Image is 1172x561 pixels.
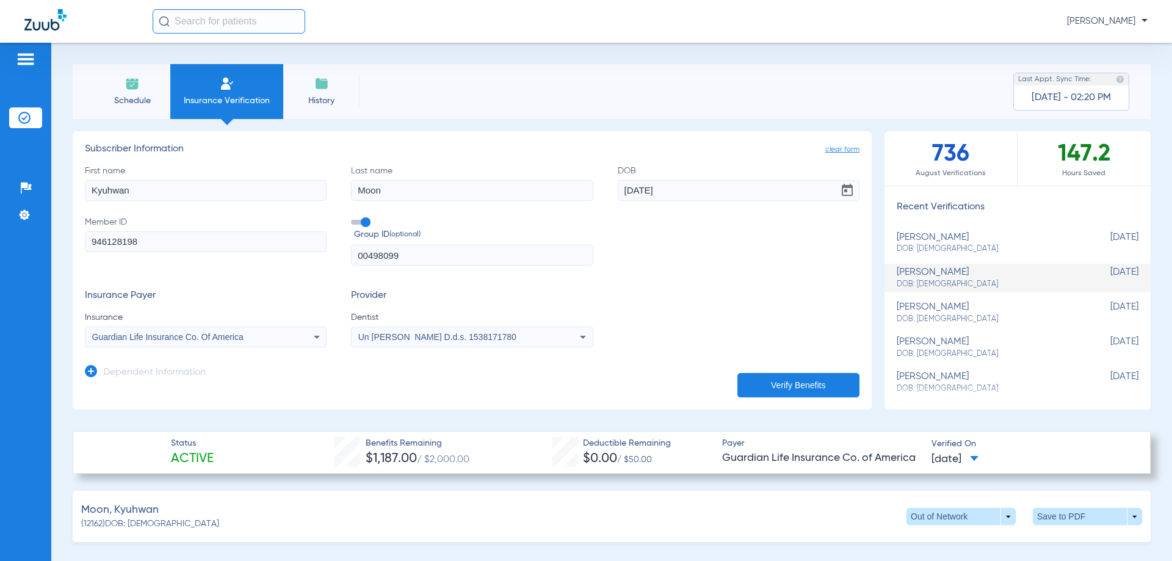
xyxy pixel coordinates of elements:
span: Moon, Kyuhwan [81,502,159,518]
label: Last name [351,165,593,201]
span: Active [171,451,214,468]
span: Status [171,437,214,450]
span: August Verifications [884,167,1017,179]
div: [PERSON_NAME] [897,302,1077,324]
h3: Insurance Payer [85,290,327,302]
span: [PERSON_NAME] [1067,15,1148,27]
div: [PERSON_NAME] [897,232,1077,255]
button: Verify Benefits [737,373,859,397]
input: Member ID [85,231,327,252]
span: Hours Saved [1018,167,1151,179]
span: DOB: [DEMOGRAPHIC_DATA] [897,314,1077,325]
label: DOB [618,165,859,201]
span: Insurance Verification [179,95,274,107]
span: [DATE] [1077,302,1138,324]
span: [DATE] [1077,336,1138,359]
span: Dentist [351,311,593,324]
span: Un [PERSON_NAME] D.d.s. 1538171780 [358,332,516,342]
span: clear form [825,143,859,156]
span: DOB: [DEMOGRAPHIC_DATA] [897,349,1077,360]
span: Guardian Life Insurance Co. Of America [92,332,244,342]
h3: Subscriber Information [85,143,859,156]
span: DOB: [DEMOGRAPHIC_DATA] [897,279,1077,290]
h3: Dependent Information [103,367,206,379]
span: Benefits Remaining [366,437,469,450]
h3: Recent Verifications [884,201,1151,214]
span: [DATE] [1077,371,1138,394]
span: History [292,95,350,107]
span: / $50.00 [617,455,652,464]
img: Schedule [125,76,140,91]
div: [PERSON_NAME] [897,336,1077,359]
span: Group ID [354,228,593,241]
span: DOB: [DEMOGRAPHIC_DATA] [897,244,1077,255]
label: Member ID [85,216,327,266]
div: [PERSON_NAME] [897,371,1077,394]
span: Insurance [85,311,327,324]
button: Save to PDF [1033,508,1142,525]
span: Schedule [103,95,161,107]
img: History [314,76,329,91]
input: Last name [351,180,593,201]
span: DOB: [DEMOGRAPHIC_DATA] [897,383,1077,394]
button: Open calendar [835,178,859,203]
span: Guardian Life Insurance Co. of America [722,451,921,466]
span: [DATE] - 02:20 PM [1032,92,1111,104]
h3: Provider [351,290,593,302]
iframe: Chat Widget [1111,502,1172,561]
input: First name [85,180,327,201]
img: Search Icon [159,16,170,27]
span: [DATE] [931,452,978,467]
span: (12162) DOB: [DEMOGRAPHIC_DATA] [81,518,219,530]
span: $1,187.00 [366,452,417,465]
img: hamburger-icon [16,52,35,67]
span: Payer [722,437,921,450]
span: Deductible Remaining [583,437,671,450]
img: Manual Insurance Verification [220,76,234,91]
input: Search for patients [153,9,305,34]
input: DOBOpen calendar [618,180,859,201]
span: [DATE] [1077,232,1138,255]
span: / $2,000.00 [417,455,469,465]
div: 147.2 [1018,131,1151,186]
label: First name [85,165,327,201]
div: 736 [884,131,1018,186]
div: [PERSON_NAME] [897,267,1077,289]
span: [DATE] [1077,267,1138,289]
img: last sync help info [1116,75,1124,84]
span: Last Appt. Sync Time: [1018,73,1091,85]
span: $0.00 [583,452,617,465]
button: Out of Network [906,508,1016,525]
img: Zuub Logo [24,9,67,31]
small: (optional) [389,228,421,241]
span: Verified On [931,438,1130,451]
